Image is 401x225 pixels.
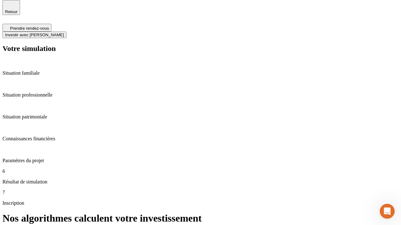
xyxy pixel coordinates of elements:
button: Prendre rendez-vous [3,24,51,32]
span: Investir avec [PERSON_NAME] [5,32,64,37]
p: Résultat de simulation [3,179,398,185]
p: Connaissances financières [3,136,398,142]
button: Investir avec [PERSON_NAME] [3,32,66,38]
p: Paramètres du projet [3,158,398,163]
iframe: Intercom live chat [380,204,395,219]
p: Situation professionnelle [3,92,398,98]
p: 7 [3,190,398,195]
p: Situation patrimoniale [3,114,398,120]
span: Prendre rendez-vous [10,26,49,31]
h1: Nos algorithmes calculent votre investissement [3,212,398,224]
p: Situation familiale [3,70,398,76]
p: 6 [3,168,398,174]
h2: Votre simulation [3,44,398,53]
span: Retour [5,9,18,14]
p: Inscription [3,200,398,206]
